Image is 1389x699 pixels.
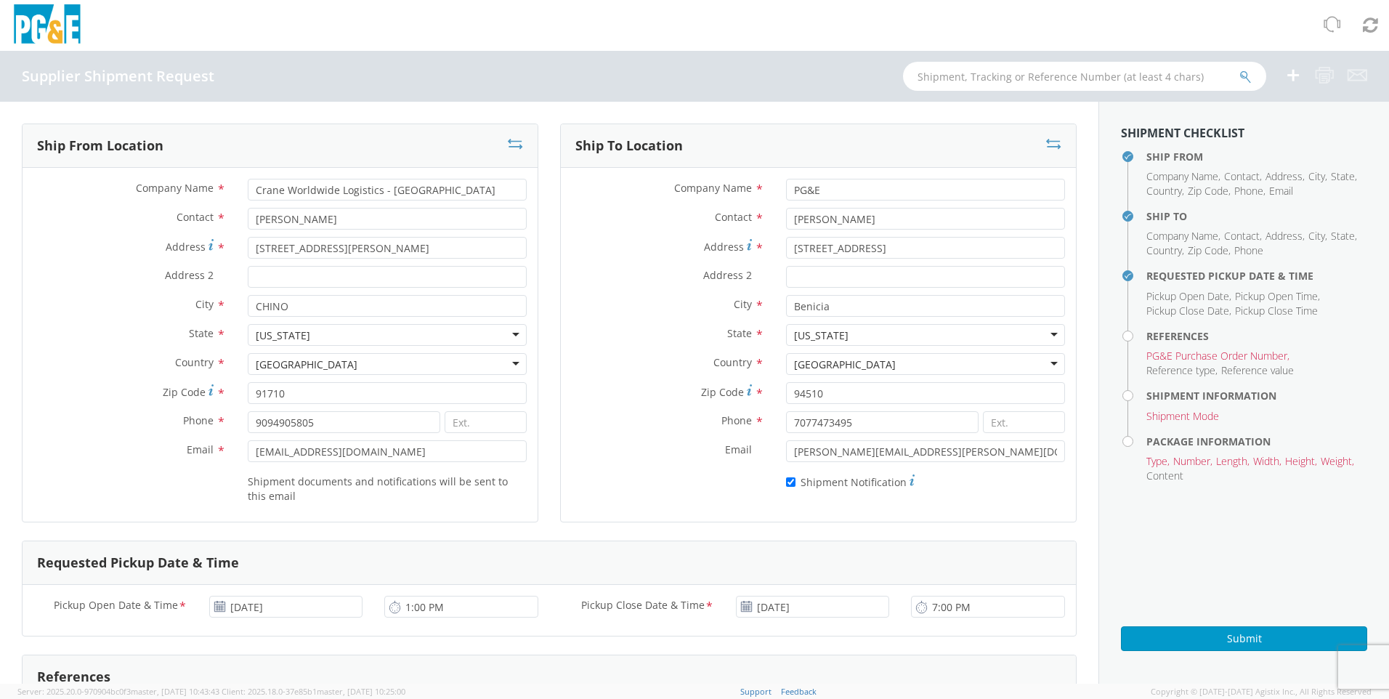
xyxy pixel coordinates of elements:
[1146,211,1367,222] h4: Ship To
[1269,184,1293,198] span: Email
[1146,363,1215,377] span: Reference type
[189,326,214,340] span: State
[256,357,357,372] div: [GEOGRAPHIC_DATA]
[1253,454,1281,469] li: ,
[725,443,752,456] span: Email
[1253,454,1279,468] span: Width
[704,240,744,254] span: Address
[1235,289,1318,303] span: Pickup Open Time
[1173,454,1210,468] span: Number
[1221,363,1294,377] span: Reference value
[222,686,405,697] span: Client: 2025.18.0-37e85b1
[786,477,795,487] input: Shipment Notification
[166,240,206,254] span: Address
[1235,304,1318,318] span: Pickup Close Time
[131,686,219,697] span: master, [DATE] 10:43:43
[1308,229,1325,243] span: City
[1121,626,1367,651] button: Submit
[1331,229,1355,243] span: State
[1146,169,1220,184] li: ,
[136,181,214,195] span: Company Name
[1234,184,1266,198] li: ,
[1285,454,1315,468] span: Height
[1146,184,1182,198] span: Country
[794,357,896,372] div: [GEOGRAPHIC_DATA]
[1146,243,1184,258] li: ,
[1234,184,1263,198] span: Phone
[1235,289,1320,304] li: ,
[1321,454,1352,468] span: Weight
[1266,169,1303,183] span: Address
[37,556,239,570] h3: Requested Pickup Date & Time
[1146,289,1231,304] li: ,
[581,598,705,615] span: Pickup Close Date & Time
[1146,454,1167,468] span: Type
[1146,469,1183,482] span: Content
[1146,151,1367,162] h4: Ship From
[1146,454,1170,469] li: ,
[1234,243,1263,257] span: Phone
[177,210,214,224] span: Contact
[1188,243,1231,258] li: ,
[17,686,219,697] span: Server: 2025.20.0-970904bc0f3
[11,4,84,47] img: pge-logo-06675f144f4cfa6a6814.png
[1146,331,1367,342] h4: References
[1151,686,1372,698] span: Copyright © [DATE]-[DATE] Agistix Inc., All Rights Reserved
[37,139,163,153] h3: Ship From Location
[1146,289,1229,303] span: Pickup Open Date
[317,686,405,697] span: master, [DATE] 10:25:00
[256,328,310,343] div: [US_STATE]
[1146,229,1220,243] li: ,
[1173,454,1212,469] li: ,
[674,181,752,195] span: Company Name
[1285,454,1317,469] li: ,
[1266,169,1305,184] li: ,
[54,598,178,615] span: Pickup Open Date & Time
[1216,454,1247,468] span: Length
[37,670,110,684] h3: References
[195,297,214,311] span: City
[1331,169,1357,184] li: ,
[248,472,527,504] label: Shipment documents and notifications will be sent to this email
[1224,229,1260,243] span: Contact
[983,411,1065,433] input: Ext.
[1321,454,1354,469] li: ,
[1331,229,1357,243] li: ,
[1146,304,1229,318] span: Pickup Close Date
[1146,184,1184,198] li: ,
[1146,409,1219,423] span: Shipment Mode
[22,68,214,84] h4: Supplier Shipment Request
[575,139,683,153] h3: Ship To Location
[1146,390,1367,401] h4: Shipment Information
[734,297,752,311] span: City
[1216,454,1250,469] li: ,
[1224,169,1260,183] span: Contact
[1188,184,1231,198] li: ,
[445,411,527,433] input: Ext.
[781,686,817,697] a: Feedback
[1146,304,1231,318] li: ,
[1121,125,1244,141] strong: Shipment Checklist
[715,210,752,224] span: Contact
[701,385,744,399] span: Zip Code
[1146,363,1218,378] li: ,
[1146,349,1287,363] span: PG&E Purchase Order Number
[1224,169,1262,184] li: ,
[183,413,214,427] span: Phone
[713,355,752,369] span: Country
[903,62,1266,91] input: Shipment, Tracking or Reference Number (at least 4 chars)
[1188,243,1228,257] span: Zip Code
[1331,169,1355,183] span: State
[187,443,214,456] span: Email
[1146,229,1218,243] span: Company Name
[721,413,752,427] span: Phone
[1266,229,1305,243] li: ,
[1308,169,1327,184] li: ,
[1308,229,1327,243] li: ,
[1146,270,1367,281] h4: Requested Pickup Date & Time
[727,326,752,340] span: State
[1146,243,1182,257] span: Country
[1146,169,1218,183] span: Company Name
[1224,229,1262,243] li: ,
[163,385,206,399] span: Zip Code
